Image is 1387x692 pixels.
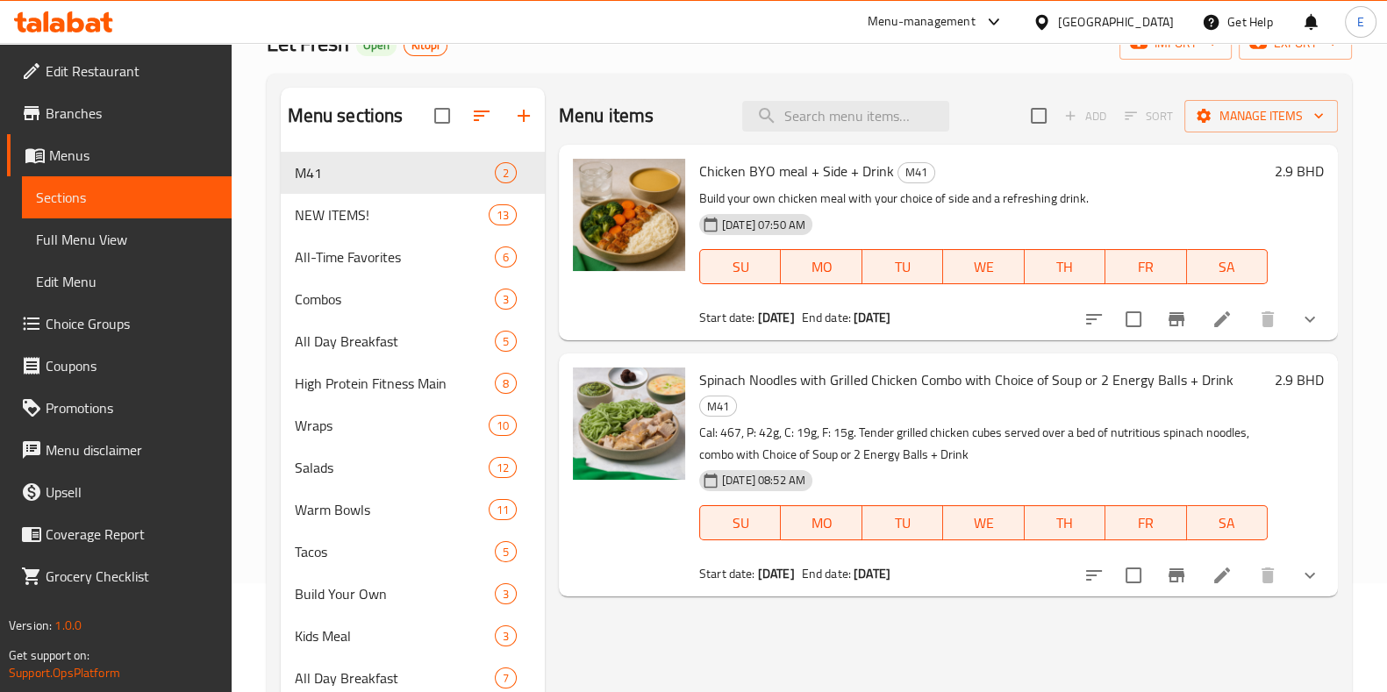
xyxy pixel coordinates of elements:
span: Select section [1020,97,1057,134]
div: items [489,499,517,520]
span: 13 [490,207,516,224]
div: Warm Bowls11 [281,489,545,531]
span: Add item [1057,103,1113,130]
div: items [489,457,517,478]
span: M41 [700,396,736,417]
span: High Protein Fitness Main [295,373,495,394]
input: search [742,101,949,132]
a: Upsell [7,471,232,513]
span: FR [1112,254,1179,280]
a: Support.OpsPlatform [9,661,120,684]
div: items [495,373,517,394]
div: Build Your Own [295,583,495,604]
button: WE [943,505,1024,540]
span: All-Time Favorites [295,246,495,268]
h6: 2.9 BHD [1275,159,1324,183]
div: Salads12 [281,446,545,489]
span: Sort sections [461,95,503,137]
span: Branches [46,103,218,124]
span: Menus [49,145,218,166]
b: [DATE] [758,562,795,585]
button: TU [862,249,943,284]
span: SU [707,254,774,280]
span: M41 [295,162,495,183]
span: Select to update [1115,557,1152,594]
div: [GEOGRAPHIC_DATA] [1058,12,1174,32]
span: 1.0.0 [54,614,82,637]
span: Warm Bowls [295,499,489,520]
span: All Day Breakfast [295,667,495,688]
button: sort-choices [1073,554,1115,596]
button: FR [1105,249,1186,284]
a: Branches [7,92,232,134]
span: 6 [496,249,516,266]
span: Combos [295,289,495,310]
a: Edit Menu [22,260,232,303]
div: All Day Breakfast [295,331,495,352]
button: show more [1289,298,1331,340]
button: delete [1247,554,1289,596]
span: Salads [295,457,489,478]
div: items [495,583,517,604]
div: items [495,162,517,183]
span: TH [1032,510,1098,536]
span: 10 [490,417,516,434]
span: Edit Restaurant [46,61,218,82]
span: Promotions [46,397,218,418]
span: Select all sections [424,97,461,134]
div: Tacos5 [281,531,545,573]
a: Full Menu View [22,218,232,260]
span: export [1253,32,1338,54]
span: TH [1032,254,1098,280]
div: Kids Meal3 [281,615,545,657]
span: Select to update [1115,301,1152,338]
a: Coverage Report [7,513,232,555]
div: items [495,541,517,562]
span: Grocery Checklist [46,566,218,587]
div: Wraps10 [281,404,545,446]
span: 7 [496,670,516,687]
span: End date: [802,562,851,585]
a: Edit menu item [1212,565,1233,586]
div: M41 [699,396,737,417]
h2: Menu items [559,103,654,129]
span: Menu disclaimer [46,439,218,460]
span: Wraps [295,415,489,436]
a: Coupons [7,345,232,387]
button: SA [1187,505,1268,540]
a: Sections [22,176,232,218]
span: 2 [496,165,516,182]
div: High Protein Fitness Main8 [281,362,545,404]
div: Combos3 [281,278,545,320]
p: Build your own chicken meal with your choice of side and a refreshing drink. [699,188,1268,210]
span: Manage items [1198,105,1324,127]
span: MO [788,510,854,536]
a: Grocery Checklist [7,555,232,597]
span: SU [707,510,774,536]
span: Coverage Report [46,524,218,545]
svg: Show Choices [1299,309,1320,330]
span: SA [1194,254,1261,280]
span: 5 [496,333,516,350]
span: Full Menu View [36,229,218,250]
b: [DATE] [758,306,795,329]
img: Chicken BYO meal + Side + Drink [573,159,685,271]
span: 3 [496,586,516,603]
button: sort-choices [1073,298,1115,340]
button: TH [1025,505,1105,540]
span: [DATE] 07:50 AM [715,217,812,233]
div: items [495,625,517,646]
span: Spinach Noodles with Grilled Chicken Combo with Choice of Soup or 2 Energy Balls + Drink [699,367,1233,393]
div: items [489,415,517,436]
span: Coupons [46,355,218,376]
div: items [495,246,517,268]
h6: 2.9 BHD [1275,367,1324,392]
span: NEW ITEMS! [295,204,489,225]
span: Select section first [1113,103,1184,130]
div: Kids Meal [295,625,495,646]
